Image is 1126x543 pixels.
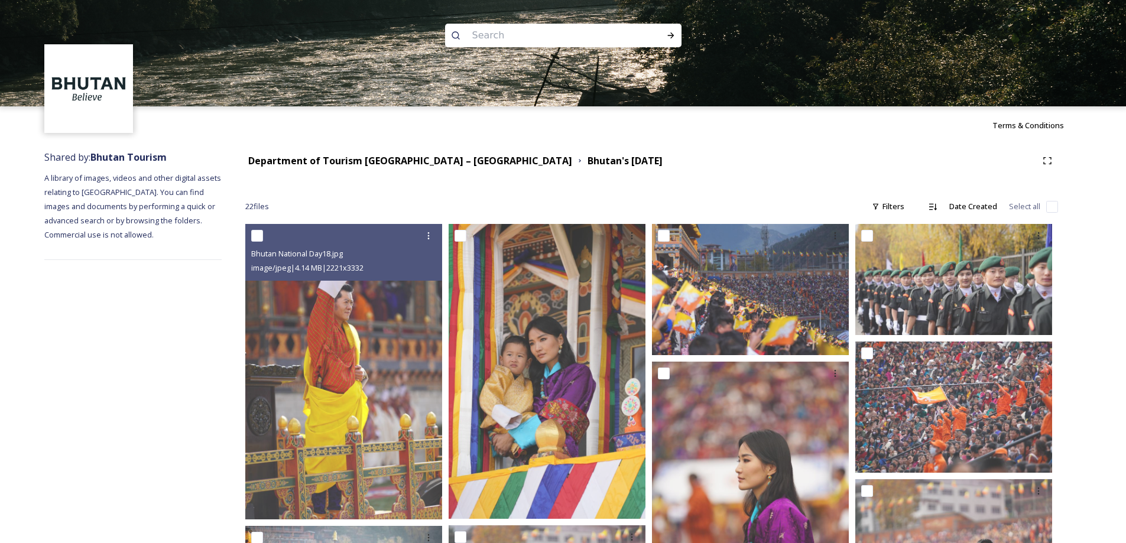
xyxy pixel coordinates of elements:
[1009,201,1040,212] span: Select all
[44,173,223,240] span: A library of images, videos and other digital assets relating to [GEOGRAPHIC_DATA]. You can find ...
[866,195,910,218] div: Filters
[855,224,1052,334] img: Bhutan National Day10.jpg
[90,151,167,164] strong: Bhutan Tourism
[992,120,1064,131] span: Terms & Conditions
[251,248,343,259] span: Bhutan National Day18.jpg
[245,201,269,212] span: 22 file s
[855,342,1052,473] img: Bhutan National Day2.jpg
[449,224,645,519] img: Bhutan National Day9.jpg
[245,224,442,519] img: Bhutan National Day18.jpg
[652,224,849,355] img: Bhutan National Day22.jpg
[466,22,628,48] input: Search
[992,118,1082,132] a: Terms & Conditions
[588,154,663,167] strong: Bhutan's [DATE]
[251,262,364,273] span: image/jpeg | 4.14 MB | 2221 x 3332
[44,151,167,164] span: Shared by:
[943,195,1003,218] div: Date Created
[46,46,132,132] img: BT_Logo_BB_Lockup_CMYK_High%2520Res.jpg
[248,154,572,167] strong: Department of Tourism [GEOGRAPHIC_DATA] – [GEOGRAPHIC_DATA]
